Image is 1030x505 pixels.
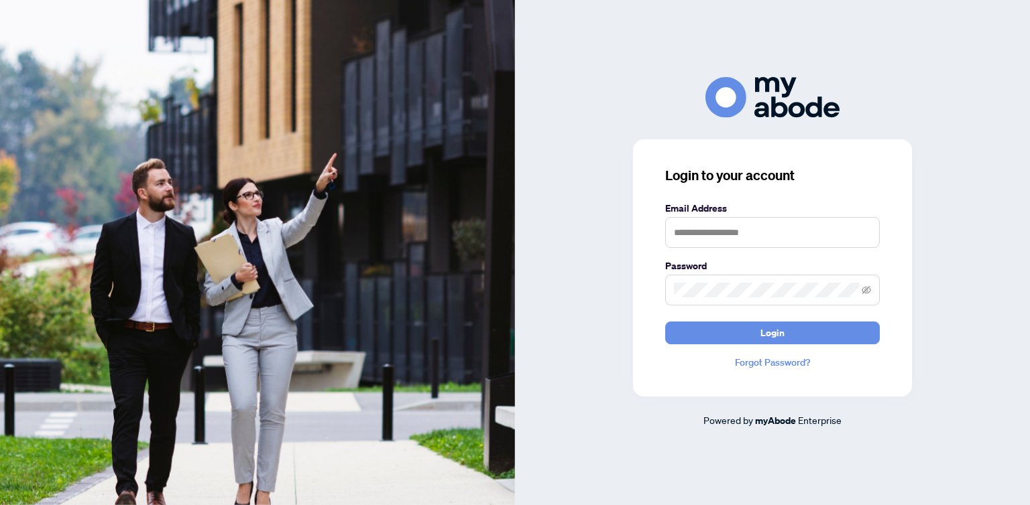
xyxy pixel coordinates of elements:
span: eye-invisible [862,285,871,295]
button: Login [665,321,880,344]
a: myAbode [755,413,796,428]
h3: Login to your account [665,166,880,185]
label: Email Address [665,201,880,216]
span: Powered by [703,414,753,426]
span: Enterprise [798,414,842,426]
label: Password [665,259,880,273]
img: ma-logo [705,77,840,118]
a: Forgot Password? [665,355,880,370]
span: Login [760,322,785,344]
